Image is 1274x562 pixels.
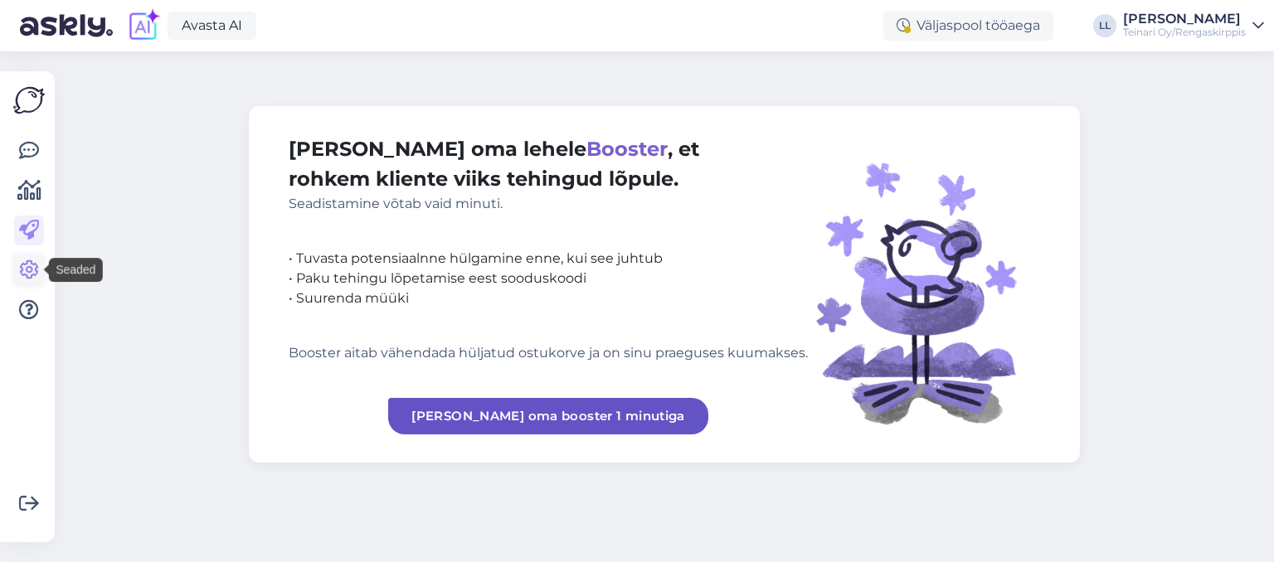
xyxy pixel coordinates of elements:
div: LL [1093,14,1116,37]
a: Avasta AI [168,12,256,40]
div: • Suurenda müüki [289,288,808,308]
div: [PERSON_NAME] [1123,12,1246,26]
div: Väljaspool tööaega [883,11,1053,41]
div: Seadistamine võtab vaid minuti. [289,194,808,214]
span: Booster [586,137,668,161]
div: Teinari Oy/Rengaskirppis [1123,26,1246,39]
img: Askly Logo [13,85,45,116]
img: explore-ai [126,8,161,43]
a: [PERSON_NAME]Teinari Oy/Rengaskirppis [1123,12,1264,39]
div: • Paku tehingu lõpetamise eest sooduskoodi [289,269,808,288]
div: Seaded [49,258,102,282]
div: • Tuvasta potensiaalnne hülgamine enne, kui see juhtub [289,249,808,269]
img: illustration [808,134,1040,434]
div: Booster aitab vähendada hüljatud ostukorve ja on sinu praeguses kuumakses. [289,343,808,363]
div: [PERSON_NAME] oma lehele , et rohkem kliente viiks tehingud lõpule. [289,134,808,214]
a: [PERSON_NAME] oma booster 1 minutiga [388,398,708,434]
